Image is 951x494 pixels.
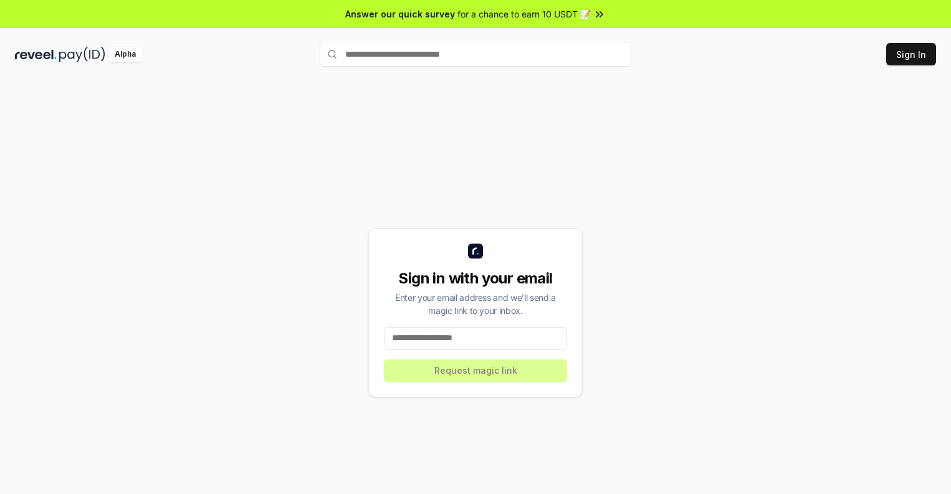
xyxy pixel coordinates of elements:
[108,47,143,62] div: Alpha
[384,268,567,288] div: Sign in with your email
[59,47,105,62] img: pay_id
[15,47,57,62] img: reveel_dark
[384,291,567,317] div: Enter your email address and we’ll send a magic link to your inbox.
[468,244,483,259] img: logo_small
[457,7,591,21] span: for a chance to earn 10 USDT 📝
[886,43,936,65] button: Sign In
[345,7,455,21] span: Answer our quick survey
